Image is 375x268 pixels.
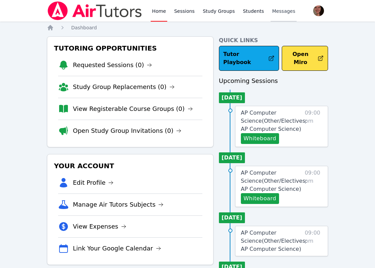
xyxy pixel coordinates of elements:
li: [DATE] [219,92,245,103]
button: Whiteboard [241,193,279,204]
li: [DATE] [219,152,245,163]
span: Messages [272,8,295,14]
a: AP Computer Science(Other/Electives: AP Computer Science) [241,109,307,133]
a: AP Computer Science(Other/Electives: AP Computer Science) [241,169,307,193]
span: AP Computer Science ( Other/Electives: AP Computer Science ) [241,230,307,252]
a: Study Group Replacements (0) [73,82,175,92]
a: Edit Profile [73,178,114,187]
a: View Expenses [73,222,126,231]
h4: Quick Links [219,36,328,44]
li: [DATE] [219,212,245,223]
nav: Breadcrumb [47,24,328,31]
h3: Your Account [53,160,208,172]
h3: Upcoming Sessions [219,76,328,86]
span: AP Computer Science ( Other/Electives: AP Computer Science ) [241,110,307,132]
span: 09:00 pm [305,109,322,144]
a: Requested Sessions (0) [73,60,152,70]
h3: Tutoring Opportunities [53,42,208,54]
img: Air Tutors [47,1,143,20]
button: Whiteboard [241,133,279,144]
a: Manage Air Tutors Subjects [73,200,164,209]
span: AP Computer Science ( Other/Electives: AP Computer Science ) [241,170,307,192]
a: Dashboard [71,24,97,31]
span: 09:00 pm [305,169,322,204]
a: Link Your Google Calendar [73,244,161,253]
span: Dashboard [71,25,97,30]
a: Open Study Group Invitations (0) [73,126,182,136]
button: Open Miro [282,46,328,71]
a: View Registerable Course Groups (0) [73,104,193,114]
a: AP Computer Science(Other/Electives: AP Computer Science) [241,229,307,253]
a: Tutor Playbook [219,46,279,71]
span: 09:00 pm [305,229,322,253]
